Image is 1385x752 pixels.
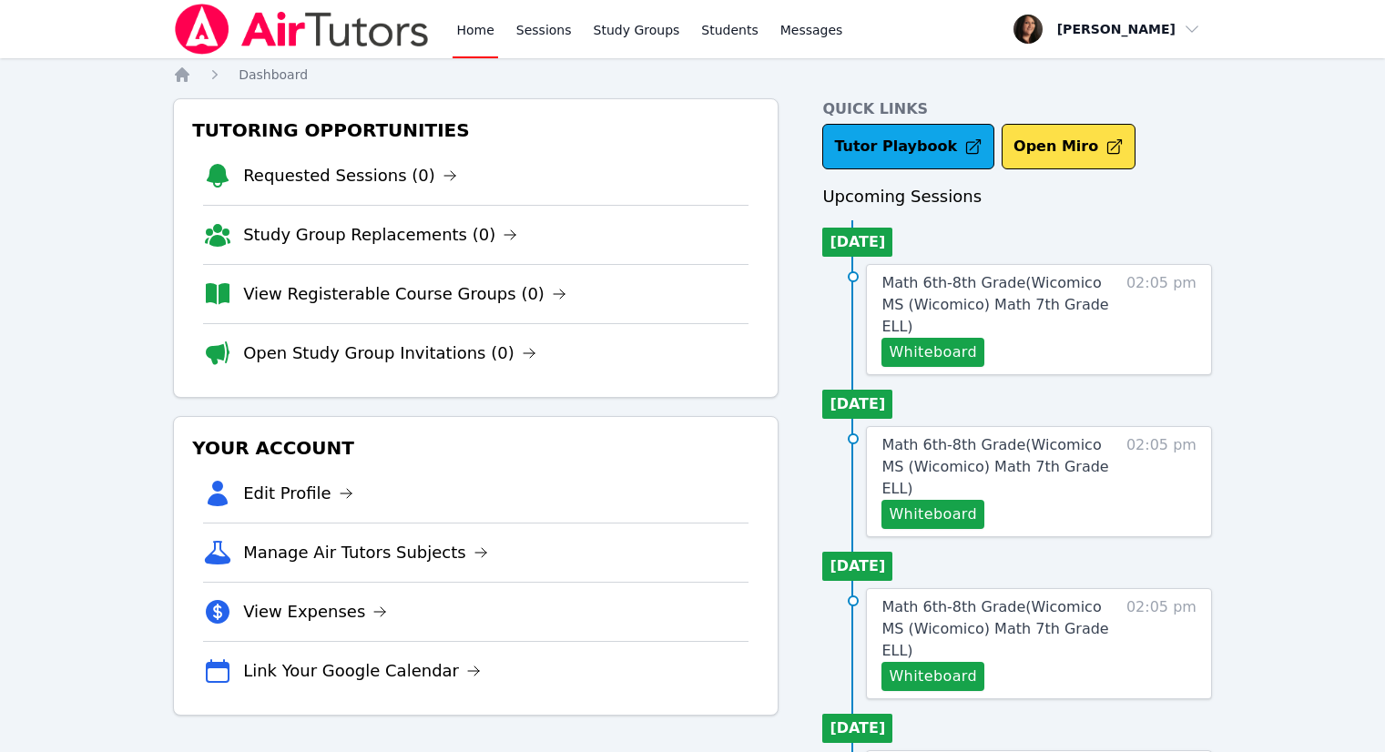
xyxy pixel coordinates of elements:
[881,436,1108,497] span: Math 6th-8th Grade ( Wicomico MS (Wicomico) Math 7th Grade ELL )
[173,66,1212,84] nav: Breadcrumb
[822,124,994,169] a: Tutor Playbook
[822,228,892,257] li: [DATE]
[881,272,1117,338] a: Math 6th-8th Grade(Wicomico MS (Wicomico) Math 7th Grade ELL)
[243,340,536,366] a: Open Study Group Invitations (0)
[188,114,763,147] h3: Tutoring Opportunities
[243,222,517,248] a: Study Group Replacements (0)
[822,184,1212,209] h3: Upcoming Sessions
[822,98,1212,120] h4: Quick Links
[239,66,308,84] a: Dashboard
[881,500,984,529] button: Whiteboard
[1126,596,1197,691] span: 02:05 pm
[243,163,457,188] a: Requested Sessions (0)
[239,67,308,82] span: Dashboard
[173,4,431,55] img: Air Tutors
[243,481,353,506] a: Edit Profile
[822,714,892,743] li: [DATE]
[881,274,1108,335] span: Math 6th-8th Grade ( Wicomico MS (Wicomico) Math 7th Grade ELL )
[1126,434,1197,529] span: 02:05 pm
[1126,272,1197,367] span: 02:05 pm
[822,390,892,419] li: [DATE]
[881,596,1117,662] a: Math 6th-8th Grade(Wicomico MS (Wicomico) Math 7th Grade ELL)
[243,540,488,565] a: Manage Air Tutors Subjects
[881,598,1108,659] span: Math 6th-8th Grade ( Wicomico MS (Wicomico) Math 7th Grade ELL )
[780,21,843,39] span: Messages
[881,434,1117,500] a: Math 6th-8th Grade(Wicomico MS (Wicomico) Math 7th Grade ELL)
[243,658,481,684] a: Link Your Google Calendar
[822,552,892,581] li: [DATE]
[1002,124,1135,169] button: Open Miro
[188,432,763,464] h3: Your Account
[243,599,387,625] a: View Expenses
[881,662,984,691] button: Whiteboard
[243,281,566,307] a: View Registerable Course Groups (0)
[881,338,984,367] button: Whiteboard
